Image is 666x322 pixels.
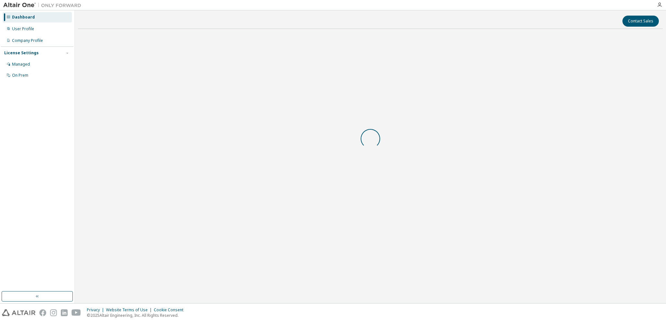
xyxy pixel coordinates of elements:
img: altair_logo.svg [2,309,35,316]
div: Privacy [87,307,106,313]
div: Website Terms of Use [106,307,154,313]
img: youtube.svg [72,309,81,316]
div: Company Profile [12,38,43,43]
img: Altair One [3,2,85,8]
div: Managed [12,62,30,67]
p: © 2025 Altair Engineering, Inc. All Rights Reserved. [87,313,187,318]
div: User Profile [12,26,34,32]
div: Dashboard [12,15,35,20]
div: Cookie Consent [154,307,187,313]
div: License Settings [4,50,39,56]
div: On Prem [12,73,28,78]
img: instagram.svg [50,309,57,316]
img: facebook.svg [39,309,46,316]
button: Contact Sales [622,16,659,27]
img: linkedin.svg [61,309,68,316]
